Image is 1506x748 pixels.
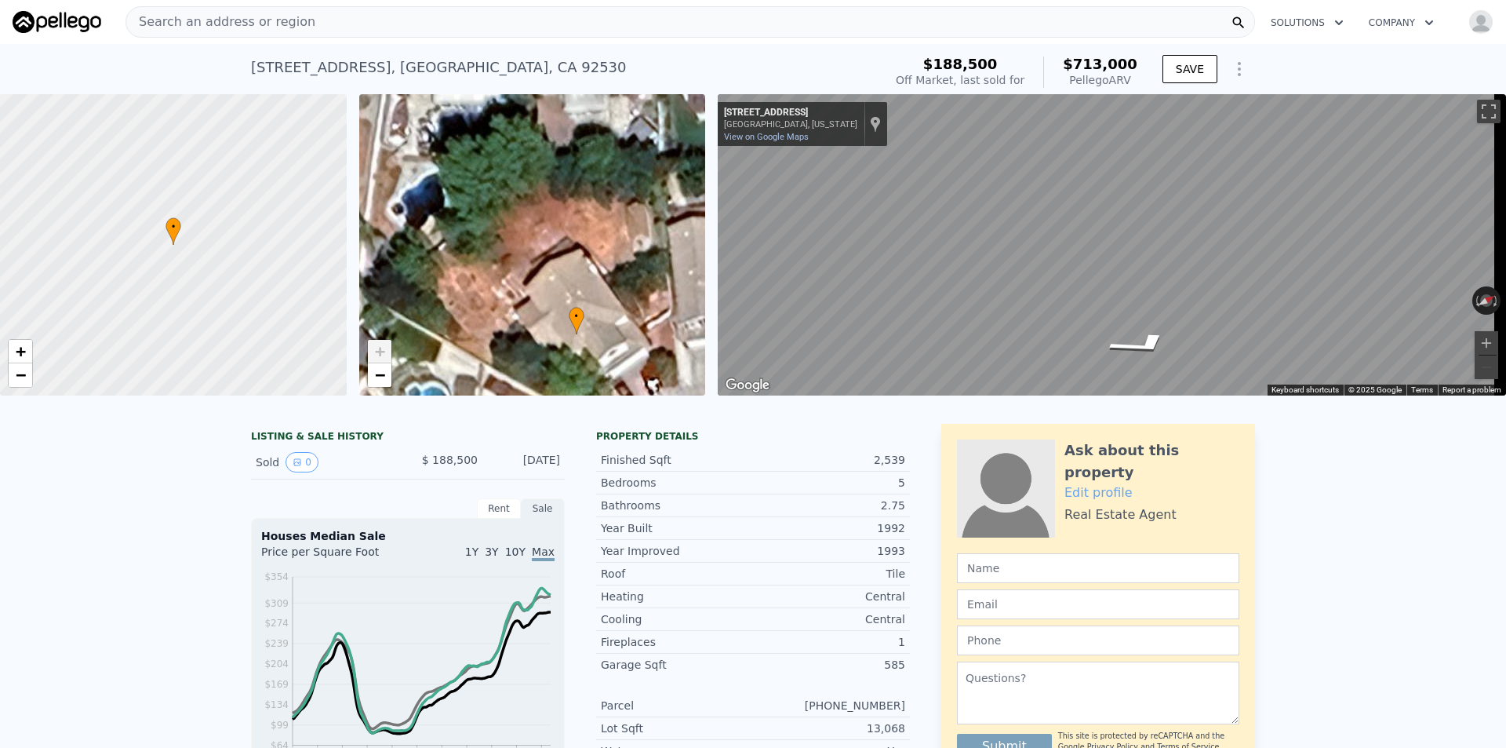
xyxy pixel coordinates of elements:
div: Houses Median Sale [261,528,555,544]
div: Sale [521,498,565,519]
div: • [569,307,584,334]
button: Rotate clockwise [1493,286,1501,315]
a: Terms (opens in new tab) [1411,385,1433,394]
tspan: $239 [264,638,289,649]
div: Lot Sqft [601,721,753,736]
tspan: $274 [264,618,289,629]
span: + [374,341,384,361]
input: Email [957,589,1239,619]
a: Open this area in Google Maps (opens a new window) [722,375,773,396]
span: 1Y [465,545,478,558]
div: Rent [477,498,521,519]
div: Tile [753,566,905,582]
div: Finished Sqft [601,452,753,468]
tspan: $309 [264,598,289,609]
span: $ 188,500 [422,454,478,466]
button: SAVE [1162,55,1217,83]
div: 2,539 [753,452,905,468]
img: Google [722,375,773,396]
a: Zoom in [9,340,32,363]
div: 5 [753,475,905,491]
a: Zoom in [368,340,391,363]
a: View on Google Maps [724,132,809,142]
button: Rotate counterclockwise [1472,286,1481,315]
div: Property details [596,430,910,443]
path: Go East, Edgewater Ct [1082,327,1200,363]
div: [DATE] [490,452,560,473]
div: Bedrooms [601,475,753,491]
tspan: $134 [264,699,289,710]
span: 3Y [485,545,498,558]
span: • [166,220,181,234]
button: Zoom in [1475,331,1498,355]
div: LISTING & SALE HISTORY [251,430,565,446]
div: Map [718,94,1506,396]
div: Ask about this property [1064,440,1239,483]
div: Bathrooms [601,498,753,513]
div: Sold [256,452,395,473]
div: Roof [601,566,753,582]
span: • [569,309,584,323]
div: Central [753,589,905,604]
div: Heating [601,589,753,604]
button: Company [1356,9,1446,37]
button: Keyboard shortcuts [1271,385,1339,396]
div: • [166,217,181,245]
tspan: $204 [264,659,289,670]
tspan: $99 [271,720,289,731]
div: Price per Square Foot [261,544,408,569]
div: 1992 [753,520,905,536]
div: 2.75 [753,498,905,513]
div: Real Estate Agent [1064,505,1177,524]
div: 585 [753,657,905,673]
div: [STREET_ADDRESS] , [GEOGRAPHIC_DATA] , CA 92530 [251,57,627,78]
div: Year Improved [601,543,753,559]
div: Central [753,611,905,627]
span: $188,500 [923,56,998,72]
button: Zoom out [1475,356,1498,379]
a: Edit profile [1064,485,1133,500]
button: Reset the view [1471,288,1502,312]
a: Zoom out [368,363,391,387]
img: Pellego [13,11,101,33]
div: 1 [753,634,905,650]
a: Zoom out [9,363,32,387]
span: + [16,341,26,361]
span: © 2025 Google [1348,385,1402,394]
button: Toggle fullscreen view [1477,100,1501,123]
tspan: $169 [264,679,289,690]
button: View historical data [286,452,318,473]
div: 1993 [753,543,905,559]
button: Solutions [1258,9,1356,37]
div: Street View [718,94,1506,396]
div: Cooling [601,611,753,627]
div: Off Market, last sold for [896,72,1024,88]
span: − [374,365,384,385]
div: [GEOGRAPHIC_DATA], [US_STATE] [724,119,857,130]
div: Garage Sqft [601,657,753,673]
div: Pellego ARV [1063,72,1137,88]
span: $713,000 [1063,56,1137,72]
span: − [16,365,26,385]
a: Report a problem [1442,385,1501,394]
button: Show Options [1224,53,1255,85]
div: 13,068 [753,721,905,736]
div: Fireplaces [601,634,753,650]
input: Name [957,553,1239,583]
div: Parcel [601,698,753,713]
div: Year Built [601,520,753,536]
span: 10Y [505,545,526,558]
span: Search an address or region [126,13,315,31]
div: [PHONE_NUMBER] [753,698,905,713]
input: Phone [957,626,1239,655]
div: [STREET_ADDRESS] [724,107,857,119]
span: Max [532,545,555,561]
a: Show location on map [870,115,881,133]
img: avatar [1468,9,1493,35]
tspan: $354 [264,571,289,582]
